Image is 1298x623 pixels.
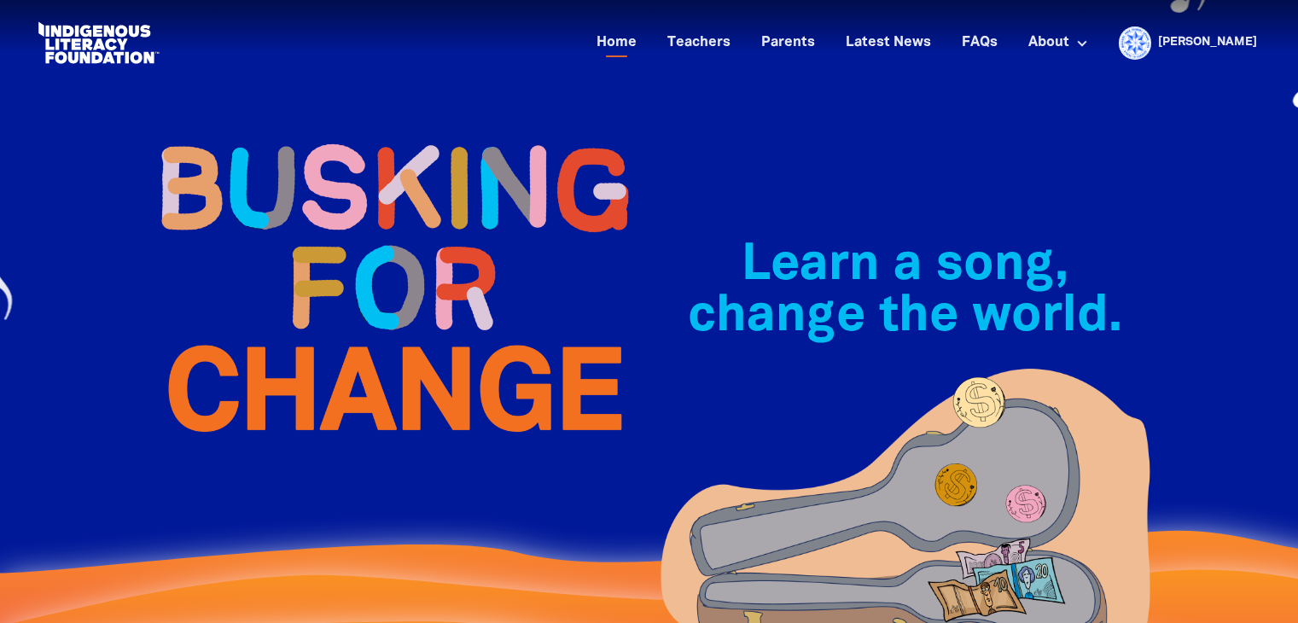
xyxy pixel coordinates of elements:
[751,29,825,57] a: Parents
[1018,29,1098,57] a: About
[835,29,941,57] a: Latest News
[657,29,741,57] a: Teachers
[688,242,1122,341] span: Learn a song, change the world.
[1158,37,1257,49] a: [PERSON_NAME]
[952,29,1008,57] a: FAQs
[586,29,647,57] a: Home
